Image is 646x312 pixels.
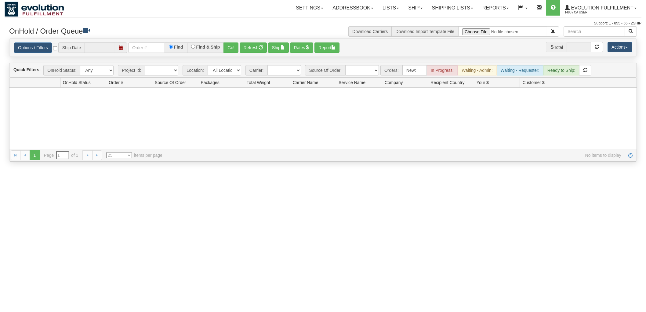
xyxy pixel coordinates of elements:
label: Find & Ship [196,45,220,49]
span: Your $ [477,79,489,86]
span: Carrier: [245,65,267,75]
span: OnHold Status [63,79,91,86]
span: Orders: [380,65,402,75]
button: Report [314,42,339,53]
button: Ship [268,42,289,53]
span: Service Name [339,79,365,86]
span: Total [546,42,567,52]
span: Evolution Fulfillment [570,5,633,10]
input: Order # [128,42,165,53]
div: Support: 1 - 855 - 55 - 2SHIP [5,21,641,26]
a: Reports [478,0,514,16]
span: Page of 1 [44,151,78,159]
div: Waiting - Requester: [497,65,543,75]
span: Source Of Order [155,79,186,86]
span: Customer $ [522,79,544,86]
button: Go! [223,42,238,53]
a: Options / Filters [14,42,52,53]
div: Waiting - Admin: [458,65,496,75]
a: Evolution Fulfillment 1488 / CA User [560,0,641,16]
div: Ready to Ship: [543,65,579,75]
input: Import [458,26,547,37]
div: New: [402,65,427,75]
span: Source Of Order: [305,65,345,75]
img: logo1488.jpg [5,2,64,17]
button: Actions [608,42,632,52]
div: grid toolbar [9,63,637,78]
span: Order # [109,79,123,86]
a: Download Carriers [352,29,388,34]
a: Addressbook [328,0,378,16]
a: Shipping lists [427,0,478,16]
span: Ship Date [58,42,85,53]
a: Download Import Template File [395,29,454,34]
span: Company [385,79,403,86]
h3: OnHold / Order Queue [9,26,318,35]
button: Refresh [240,42,267,53]
span: Recipient Country [430,79,464,86]
label: Find [174,45,183,49]
span: Location: [183,65,208,75]
a: Lists [378,0,404,16]
span: Carrier Name [293,79,318,86]
span: items per page [106,152,162,158]
div: In Progress: [427,65,458,75]
span: 1488 / CA User [565,9,611,16]
button: Search [625,26,637,37]
span: OnHold Status: [43,65,80,75]
span: 1 [30,150,39,160]
input: Search [564,26,625,37]
span: Packages [201,79,219,86]
span: Total Weight [247,79,270,86]
a: Refresh [626,150,635,160]
button: Rates [290,42,314,53]
a: Ship [404,0,427,16]
a: Settings [291,0,328,16]
label: Quick Filters: [13,67,41,73]
span: No items to display [171,152,621,158]
span: Project Id: [118,65,145,75]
